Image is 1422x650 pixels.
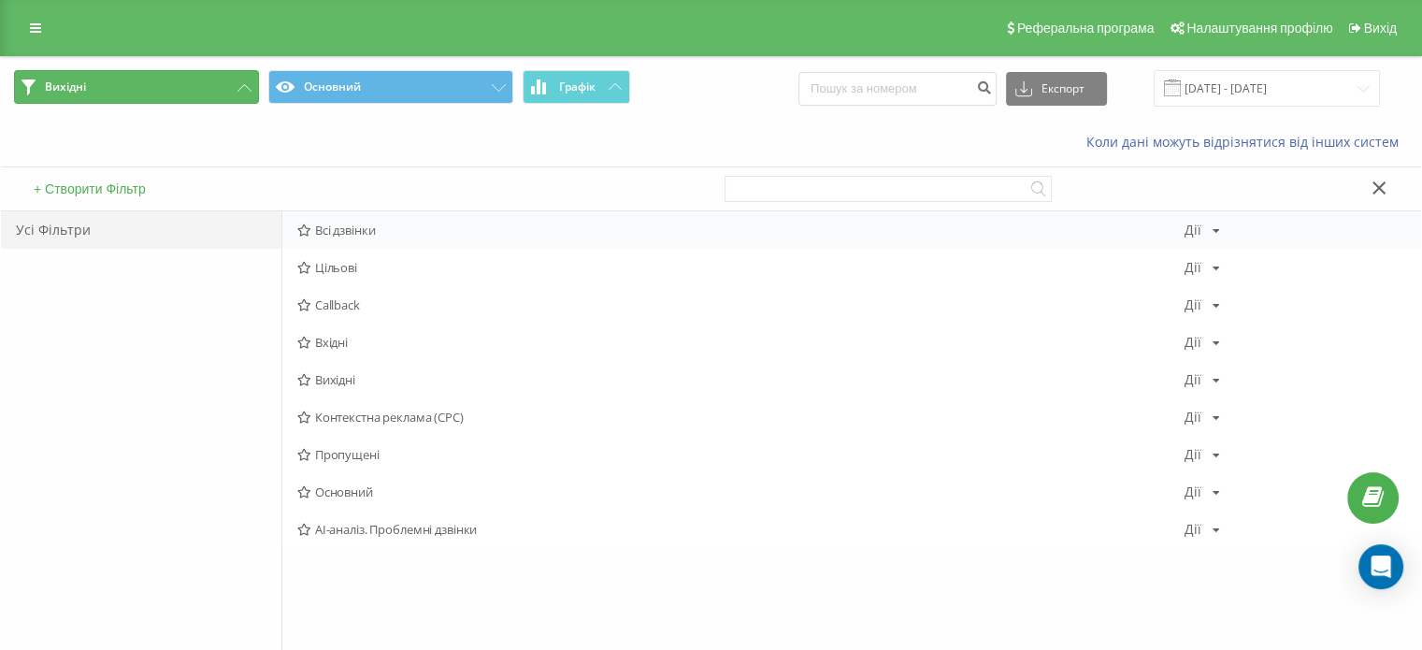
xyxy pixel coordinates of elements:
span: AI-аналіз. Проблемні дзвінки [297,523,1185,536]
div: Дії [1185,224,1201,237]
button: Основний [268,70,513,104]
span: Графік [559,80,596,94]
span: Вихідні [45,79,86,94]
div: Дії [1185,485,1201,498]
span: Контекстна реклама (CPC) [297,411,1185,424]
div: Дії [1185,411,1201,424]
div: Дії [1185,523,1201,536]
div: Дії [1185,298,1201,311]
span: Вихідні [297,373,1185,386]
span: Цільові [297,261,1185,274]
span: Реферальна програма [1017,21,1155,36]
div: Дії [1185,336,1201,349]
button: Вихідні [14,70,259,104]
div: Дії [1185,261,1201,274]
span: Вихід [1364,21,1397,36]
span: Callback [297,298,1185,311]
div: Open Intercom Messenger [1358,544,1403,589]
div: Дії [1185,373,1201,386]
span: Всі дзвінки [297,224,1185,237]
button: Закрити [1366,180,1393,199]
span: Налаштування профілю [1186,21,1332,36]
button: Експорт [1006,72,1107,106]
input: Пошук за номером [798,72,997,106]
div: Дії [1185,448,1201,461]
button: Графік [523,70,630,104]
div: Усі Фільтри [1,211,281,249]
span: Вхідні [297,336,1185,349]
button: + Створити Фільтр [28,181,151,197]
span: Пропущені [297,448,1185,461]
span: Основний [297,485,1185,498]
a: Коли дані можуть відрізнятися вiд інших систем [1086,133,1408,151]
